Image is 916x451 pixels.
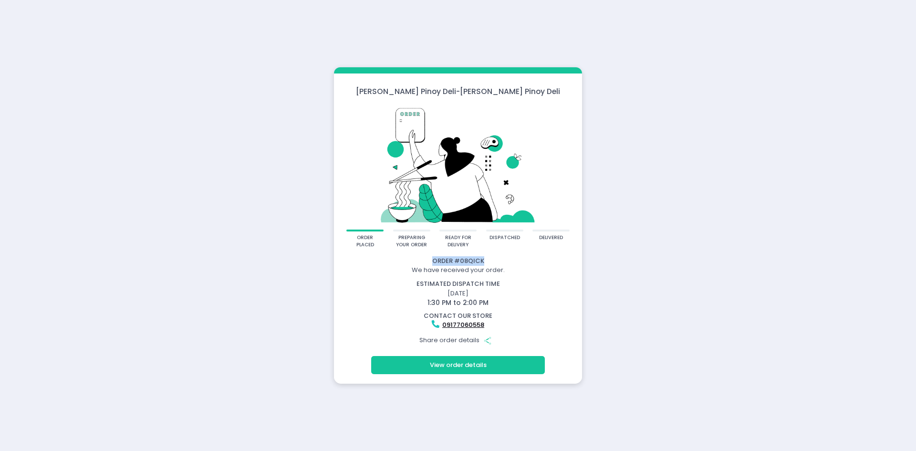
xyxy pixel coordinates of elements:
div: Share order details [335,331,581,349]
div: We have received your order. [335,265,581,275]
div: estimated dispatch time [335,279,581,289]
span: 1:30 PM to 2:00 PM [427,298,489,307]
img: talkie [346,103,570,230]
div: ready for delivery [443,234,474,248]
button: View order details [371,356,545,374]
div: contact our store [335,311,581,321]
a: 09177060558 [442,320,484,329]
div: preparing your order [396,234,427,248]
div: Order # 08QICK [335,256,581,266]
div: delivered [539,234,563,241]
div: order placed [350,234,381,248]
div: [PERSON_NAME] Pinoy Deli - [PERSON_NAME] Pinoy Deli [334,86,582,97]
div: [DATE] [330,279,587,308]
div: dispatched [489,234,520,241]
